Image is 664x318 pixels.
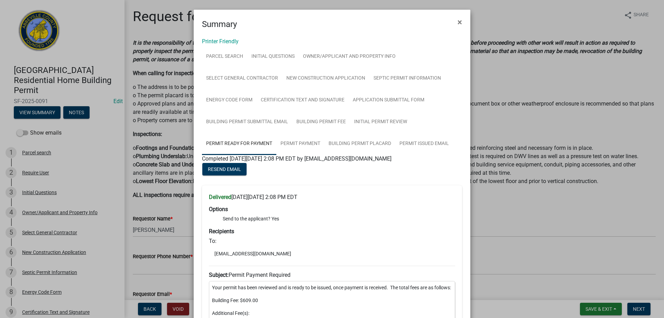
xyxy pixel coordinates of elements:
[202,155,391,162] span: Completed [DATE][DATE] 2:08 PM EDT by [EMAIL_ADDRESS][DOMAIN_NAME]
[202,46,247,68] a: Parcel search
[324,133,395,155] a: Building Permit Placard
[209,194,455,200] h6: [DATE][DATE] 2:08 PM EDT
[276,133,324,155] a: Permit Payment
[209,228,234,235] strong: Recipients
[202,89,257,111] a: Energy Code Form
[282,67,369,90] a: New Construction Application
[458,17,462,27] span: ×
[202,67,282,90] a: Select General Contractor
[212,284,452,291] p: Your permit has been reviewed and is ready to be issued, once payment is received. The total fees...
[299,46,400,68] a: Owner/Applicant and Property Info
[350,111,411,133] a: Initial Permit Review
[209,238,455,244] h6: To:
[202,18,237,30] h4: Summary
[212,297,452,304] p: Building Fee: $609.00
[369,67,445,90] a: Septic Permit Information
[209,194,231,200] strong: Delivered
[292,111,350,133] a: Building Permit Fee
[257,89,349,111] a: Certification Text and Signature
[452,12,468,32] button: Close
[209,272,229,278] strong: Subject:
[209,272,455,278] h6: Permit Payment Required
[202,163,247,175] button: Resend Email
[209,206,228,212] strong: Options
[247,46,299,68] a: Initial Questions
[349,89,428,111] a: Application Submittal Form
[202,38,239,45] a: Printer Friendly
[202,111,292,133] a: Building Permit Submittal Email
[208,166,241,172] span: Resend Email
[395,133,453,155] a: Permit Issued Email
[202,133,276,155] a: Permit Ready for Payment
[223,215,455,222] li: Send to the applicant? Yes
[209,248,455,259] li: [EMAIL_ADDRESS][DOMAIN_NAME]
